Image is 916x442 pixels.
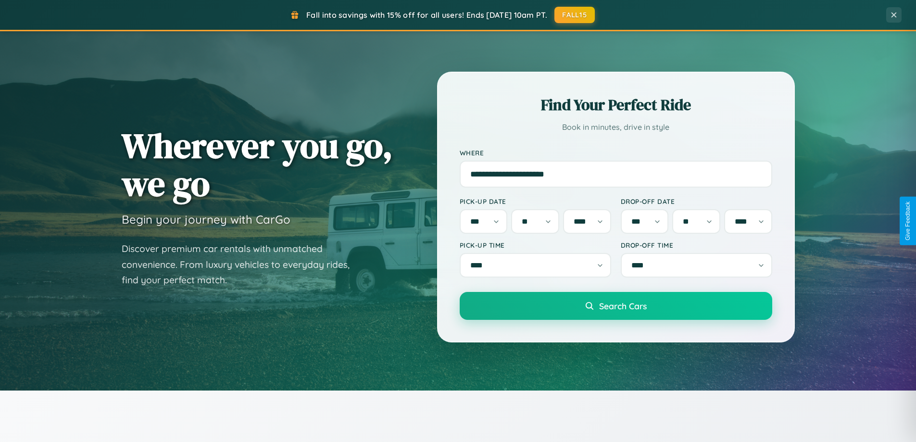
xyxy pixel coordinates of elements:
h1: Wherever you go, we go [122,126,393,202]
button: FALL15 [554,7,595,23]
span: Search Cars [599,301,647,311]
label: Pick-up Time [460,241,611,249]
p: Book in minutes, drive in style [460,120,772,134]
span: Fall into savings with 15% off for all users! Ends [DATE] 10am PT. [306,10,547,20]
label: Pick-up Date [460,197,611,205]
div: Give Feedback [904,202,911,240]
h2: Find Your Perfect Ride [460,94,772,115]
p: Discover premium car rentals with unmatched convenience. From luxury vehicles to everyday rides, ... [122,241,362,288]
label: Drop-off Time [621,241,772,249]
label: Where [460,149,772,157]
label: Drop-off Date [621,197,772,205]
button: Search Cars [460,292,772,320]
h3: Begin your journey with CarGo [122,212,290,227]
